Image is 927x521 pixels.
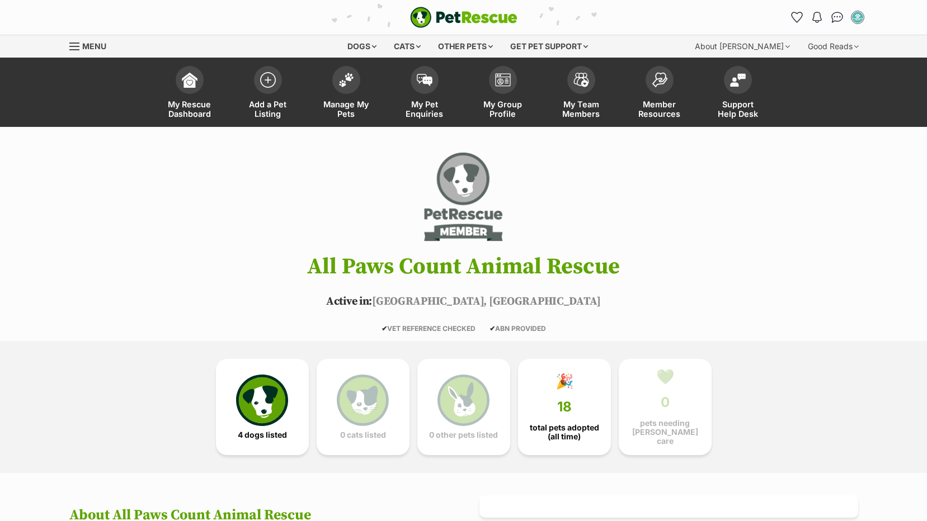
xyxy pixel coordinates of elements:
[490,324,546,333] span: ABN PROVIDED
[628,419,702,446] span: pets needing [PERSON_NAME] care
[216,359,309,455] a: 4 dogs listed
[464,60,542,127] a: My Group Profile
[542,60,620,127] a: My Team Members
[495,73,511,87] img: group-profile-icon-3fa3cf56718a62981997c0bc7e787c4b2cf8bcc04b72c1350f741eb67cf2f40e.svg
[182,72,197,88] img: dashboard-icon-eb2f2d2d3e046f16d808141f083e7271f6b2e854fb5c12c21221c1fb7104beca.svg
[382,324,387,333] icon: ✔
[852,12,863,23] img: SHELTER STAFF profile pic
[164,100,215,119] span: My Rescue Dashboard
[69,35,114,55] a: Menu
[652,72,667,87] img: member-resources-icon-8e73f808a243e03378d46382f2149f9095a855e16c252ad45f914b54edf8863c.svg
[699,60,777,127] a: Support Help Desk
[556,100,606,119] span: My Team Members
[338,73,354,87] img: manage-my-pets-icon-02211641906a0b7f246fdf0571729dbe1e7629f14944591b6c1af311fb30b64b.svg
[788,8,806,26] a: Favourites
[437,375,489,426] img: bunny-icon-b786713a4a21a2fe6d13e954f4cb29d131f1b31f8a74b52ca2c6d2999bc34bbe.svg
[430,35,501,58] div: Other pets
[849,8,867,26] button: My account
[557,399,572,415] span: 18
[82,41,106,51] span: Menu
[238,430,287,439] span: 4 dogs listed
[620,60,699,127] a: Member Resources
[53,254,875,279] h1: All Paws Count Animal Rescue
[687,35,798,58] div: About [PERSON_NAME]
[229,60,307,127] a: Add a Pet Listing
[421,149,506,244] img: All Paws Count Animal Rescue
[236,375,288,426] img: petrescue-icon-eee76f85a60ef55c4a1927667547b313a7c0e82042636edf73dce9c88f694885.svg
[337,375,388,426] img: cat-icon-068c71abf8fe30c970a85cd354bc8e23425d12f6e8612795f06af48be43a487a.svg
[812,12,821,23] img: notifications-46538b983faf8c2785f20acdc204bb7945ddae34d4c08c2a6579f10ce5e182be.svg
[410,7,517,28] a: PetRescue
[399,100,450,119] span: My Pet Enquiries
[556,373,573,390] div: 🎉
[730,73,746,87] img: help-desk-icon-fdf02630f3aa405de69fd3d07c3f3aa587a6932b1a1747fa1d2bba05be0121f9.svg
[243,100,293,119] span: Add a Pet Listing
[656,368,674,385] div: 💚
[385,60,464,127] a: My Pet Enquiries
[573,73,589,87] img: team-members-icon-5396bd8760b3fe7c0b43da4ab00e1e3bb1a5d9ba89233759b79545d2d3fc5d0d.svg
[326,295,372,309] span: Active in:
[307,60,385,127] a: Manage My Pets
[410,7,517,28] img: logo-e224e6f780fb5917bec1dbf3a21bbac754714ae5b6737aabdf751b685950b380.svg
[150,60,229,127] a: My Rescue Dashboard
[502,35,596,58] div: Get pet support
[634,100,685,119] span: Member Resources
[831,12,843,23] img: chat-41dd97257d64d25036548639549fe6c8038ab92f7586957e7f3b1b290dea8141.svg
[518,359,611,455] a: 🎉 18 total pets adopted (all time)
[490,324,495,333] icon: ✔
[417,359,510,455] a: 0 other pets listed
[713,100,763,119] span: Support Help Desk
[829,8,846,26] a: Conversations
[317,359,410,455] a: 0 cats listed
[260,72,276,88] img: add-pet-listing-icon-0afa8454b4691262ce3f59096e99ab1cd57d4a30225e0717b998d2c9b9846f56.svg
[321,100,371,119] span: Manage My Pets
[661,395,670,410] span: 0
[340,430,386,439] span: 0 cats listed
[788,8,867,26] ul: Account quick links
[800,35,867,58] div: Good Reads
[619,359,712,455] a: 💚 0 pets needing [PERSON_NAME] care
[382,324,476,333] span: VET REFERENCE CHECKED
[417,74,432,86] img: pet-enquiries-icon-7e3ad2cf08bfb03b45e93fb7055b45f3efa6380592205ae92323e6603595dc1f.svg
[429,430,498,439] span: 0 other pets listed
[808,8,826,26] button: Notifications
[340,35,384,58] div: Dogs
[53,293,875,310] p: [GEOGRAPHIC_DATA], [GEOGRAPHIC_DATA]
[528,423,601,441] span: total pets adopted (all time)
[478,100,528,119] span: My Group Profile
[386,35,429,58] div: Cats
